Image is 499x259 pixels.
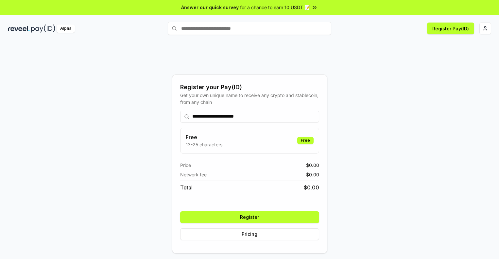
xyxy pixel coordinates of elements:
[306,162,319,169] span: $ 0.00
[180,83,319,92] div: Register your Pay(ID)
[180,211,319,223] button: Register
[57,24,75,33] div: Alpha
[180,92,319,105] div: Get your own unique name to receive any crypto and stablecoin, from any chain
[297,137,314,144] div: Free
[181,4,239,11] span: Answer our quick survey
[186,141,222,148] p: 13-25 characters
[8,24,30,33] img: reveel_dark
[180,184,193,191] span: Total
[306,171,319,178] span: $ 0.00
[304,184,319,191] span: $ 0.00
[427,23,474,34] button: Register Pay(ID)
[180,171,207,178] span: Network fee
[180,162,191,169] span: Price
[186,133,222,141] h3: Free
[180,228,319,240] button: Pricing
[31,24,55,33] img: pay_id
[240,4,310,11] span: for a chance to earn 10 USDT 📝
